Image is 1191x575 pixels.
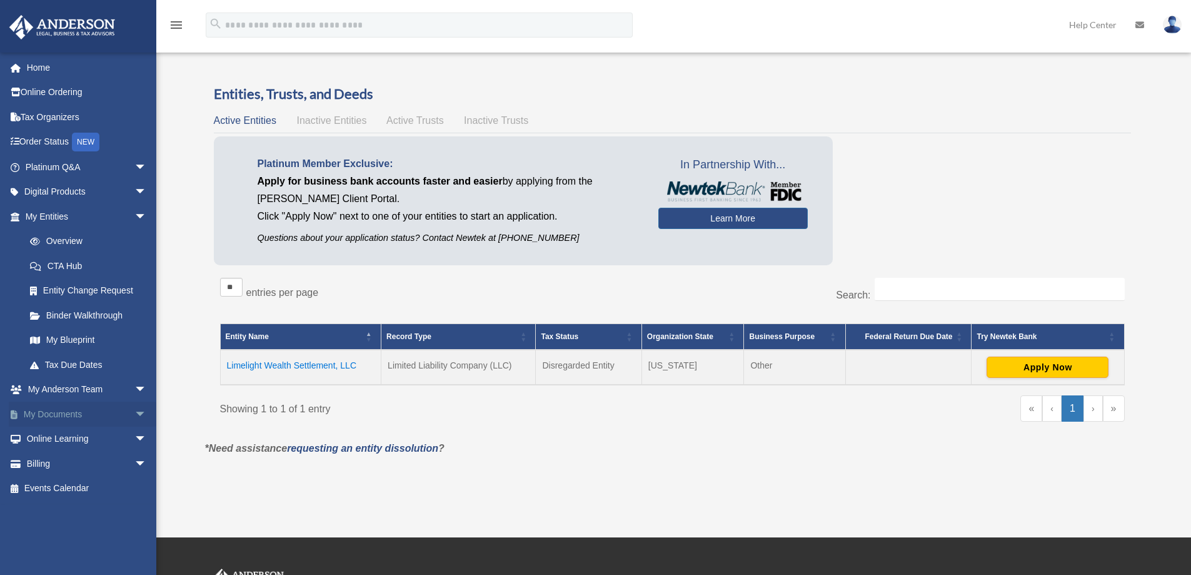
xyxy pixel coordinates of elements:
[258,173,640,208] p: by applying from the [PERSON_NAME] Client Portal.
[9,55,166,80] a: Home
[169,22,184,33] a: menu
[641,350,744,385] td: [US_STATE]
[1042,395,1062,422] a: Previous
[72,133,99,151] div: NEW
[386,115,444,126] span: Active Trusts
[134,204,159,230] span: arrow_drop_down
[9,427,166,452] a: Online Learningarrow_drop_down
[381,324,536,350] th: Record Type: Activate to sort
[9,80,166,105] a: Online Ordering
[665,181,802,201] img: NewtekBankLogoSM.png
[134,155,159,180] span: arrow_drop_down
[9,476,166,501] a: Events Calendar
[220,350,381,385] td: Limelight Wealth Settlement, LLC
[258,176,503,186] span: Apply for business bank accounts faster and easier
[18,278,159,303] a: Entity Change Request
[258,208,640,225] p: Click "Apply Now" next to one of your entities to start an application.
[845,324,972,350] th: Federal Return Due Date: Activate to sort
[214,84,1131,104] h3: Entities, Trusts, and Deeds
[220,324,381,350] th: Entity Name: Activate to invert sorting
[214,115,276,126] span: Active Entities
[1163,16,1182,34] img: User Pic
[18,229,153,254] a: Overview
[381,350,536,385] td: Limited Liability Company (LLC)
[226,332,269,341] span: Entity Name
[744,350,845,385] td: Other
[541,332,578,341] span: Tax Status
[536,324,641,350] th: Tax Status: Activate to sort
[9,402,166,427] a: My Documentsarrow_drop_down
[749,332,815,341] span: Business Purpose
[1062,395,1083,422] a: 1
[1020,395,1042,422] a: First
[647,332,713,341] span: Organization State
[205,443,445,454] em: *Need assistance ?
[18,352,159,377] a: Tax Due Dates
[134,451,159,477] span: arrow_drop_down
[464,115,528,126] span: Inactive Trusts
[972,324,1124,350] th: Try Newtek Bank : Activate to sort
[744,324,845,350] th: Business Purpose: Activate to sort
[9,204,159,229] a: My Entitiesarrow_drop_down
[536,350,641,385] td: Disregarded Entity
[658,155,808,175] span: In Partnership With...
[209,17,223,31] i: search
[169,18,184,33] i: menu
[836,290,870,300] label: Search:
[287,443,438,454] a: requesting an entity dissolution
[134,402,159,427] span: arrow_drop_down
[658,208,808,229] a: Learn More
[9,180,166,205] a: Digital Productsarrow_drop_down
[9,155,166,180] a: Platinum Q&Aarrow_drop_down
[9,377,166,402] a: My Anderson Teamarrow_drop_down
[6,15,119,39] img: Anderson Advisors Platinum Portal
[18,253,159,278] a: CTA Hub
[977,329,1105,344] div: Try Newtek Bank
[9,451,166,476] a: Billingarrow_drop_down
[134,427,159,452] span: arrow_drop_down
[1103,395,1125,422] a: Last
[18,303,159,328] a: Binder Walkthrough
[258,230,640,246] p: Questions about your application status? Contact Newtek at [PHONE_NUMBER]
[641,324,744,350] th: Organization State: Activate to sort
[1083,395,1103,422] a: Next
[865,332,952,341] span: Federal Return Due Date
[987,357,1108,378] button: Apply Now
[18,328,159,353] a: My Blueprint
[246,287,319,298] label: entries per page
[134,377,159,403] span: arrow_drop_down
[258,155,640,173] p: Platinum Member Exclusive:
[134,180,159,205] span: arrow_drop_down
[9,104,166,130] a: Tax Organizers
[9,130,166,155] a: Order StatusNEW
[386,332,431,341] span: Record Type
[220,395,663,418] div: Showing 1 to 1 of 1 entry
[296,115,366,126] span: Inactive Entities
